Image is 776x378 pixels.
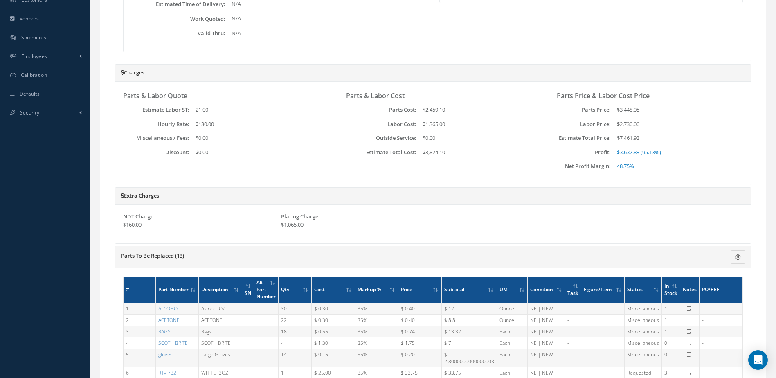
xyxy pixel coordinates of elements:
a: RTV 732 [158,369,176,376]
span: - [702,369,704,376]
div: N/A [225,15,425,23]
td: Large Gloves [199,349,242,367]
div: Open Intercom Messenger [748,350,768,370]
td: $ 12 [441,303,497,314]
th: Description [199,277,242,303]
td: $ 0.30 [311,314,355,326]
td: 2 [124,314,156,326]
label: Parts Cost: [334,107,416,113]
label: NDT Charge [123,214,153,220]
label: Net Profit Margin: [544,163,611,169]
h3: Parts Price & Labor Cost Price [557,92,731,100]
td: Ounce [497,303,528,314]
td: - [565,303,581,314]
th: UM [497,277,528,303]
td: 4 [279,337,311,349]
div: $1,365.00 [416,120,532,128]
td: $ 0.15 [311,349,355,367]
td: 18 [279,326,311,337]
th: Qty [279,277,311,303]
th: Subtotal [441,277,497,303]
span: Employees [21,53,47,60]
th: Part Number [155,277,199,303]
div: $160.00 [123,221,269,229]
label: Profit: [544,149,611,155]
td: Rags [199,326,242,337]
td: Miscellaneous [625,314,662,326]
td: 1 [124,303,156,314]
td: ACETONE [199,314,242,326]
label: Discount: [123,149,189,155]
a: RAGS [158,328,171,335]
td: - [565,337,581,349]
td: 1 [662,303,680,314]
th: Task [565,277,581,303]
td: $ 13.32 [441,326,497,337]
td: Miscellaneous [625,349,662,367]
span: Vendors [20,15,39,22]
div: N/A [225,29,425,38]
td: Ounce [497,314,528,326]
td: $ 0.20 [398,349,441,367]
a: gloves [158,351,173,358]
label: Valid Thru: [126,30,225,36]
label: Work Quoted: [126,16,225,22]
div: $7,461.93 [611,134,727,142]
h3: Parts & Labor Cost [346,92,520,100]
div: N/A [225,0,425,9]
span: Shipments [21,34,47,41]
div: $0.00 [416,134,532,142]
a: ALCOHOL [158,305,180,312]
td: NE | NEW [528,349,565,367]
span: - [702,317,704,324]
td: 22 [279,314,311,326]
td: NE | NEW [528,337,565,349]
span: Security [20,109,39,116]
label: Estimate Total Price: [544,135,611,141]
td: $ 0.55 [311,326,355,337]
span: 35% [358,340,367,346]
td: Each [497,349,528,367]
th: Markup % [355,277,398,303]
td: 4 [124,337,156,349]
th: Condition [528,277,565,303]
td: $ 1.75 [398,337,441,349]
h5: Parts To Be Replaced (13) [121,253,639,259]
a: Charges [121,69,144,76]
div: $1,065.00 [281,221,427,229]
td: $ 0.74 [398,326,441,337]
td: Each [497,326,528,337]
td: - [565,349,581,367]
label: Labor Cost: [334,121,416,127]
label: Plating Charge [281,214,318,220]
span: - [702,328,704,335]
span: Defaults [20,90,40,97]
td: Each [497,337,528,349]
span: - [702,340,704,346]
td: NE | NEW [528,314,565,326]
div: $2,730.00 [611,120,727,128]
label: Estimate Total Cost: [334,149,416,155]
div: $3,824.10 [416,148,532,157]
label: Hourly Rate: [123,121,189,127]
span: 35% [358,317,367,324]
span: 35% [358,369,367,376]
td: 1 [662,326,680,337]
div: $0.00 [189,148,305,157]
a: ACETONE [158,317,180,324]
td: 0 [662,337,680,349]
td: Alcohol OZ [199,303,242,314]
div: $130.00 [189,120,305,128]
td: 30 [279,303,311,314]
td: 0 [662,349,680,367]
th: # [124,277,156,303]
th: In Stock [662,277,680,303]
span: 48.75% [617,162,634,170]
td: $ 2.8000000000000003 [441,349,497,367]
label: Labor Price: [544,121,611,127]
label: Outside Service: [334,135,416,141]
a: SCOTH BRITE [158,340,188,346]
th: Status [625,277,662,303]
td: $ 0.30 [311,303,355,314]
td: Miscellaneous [625,337,662,349]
